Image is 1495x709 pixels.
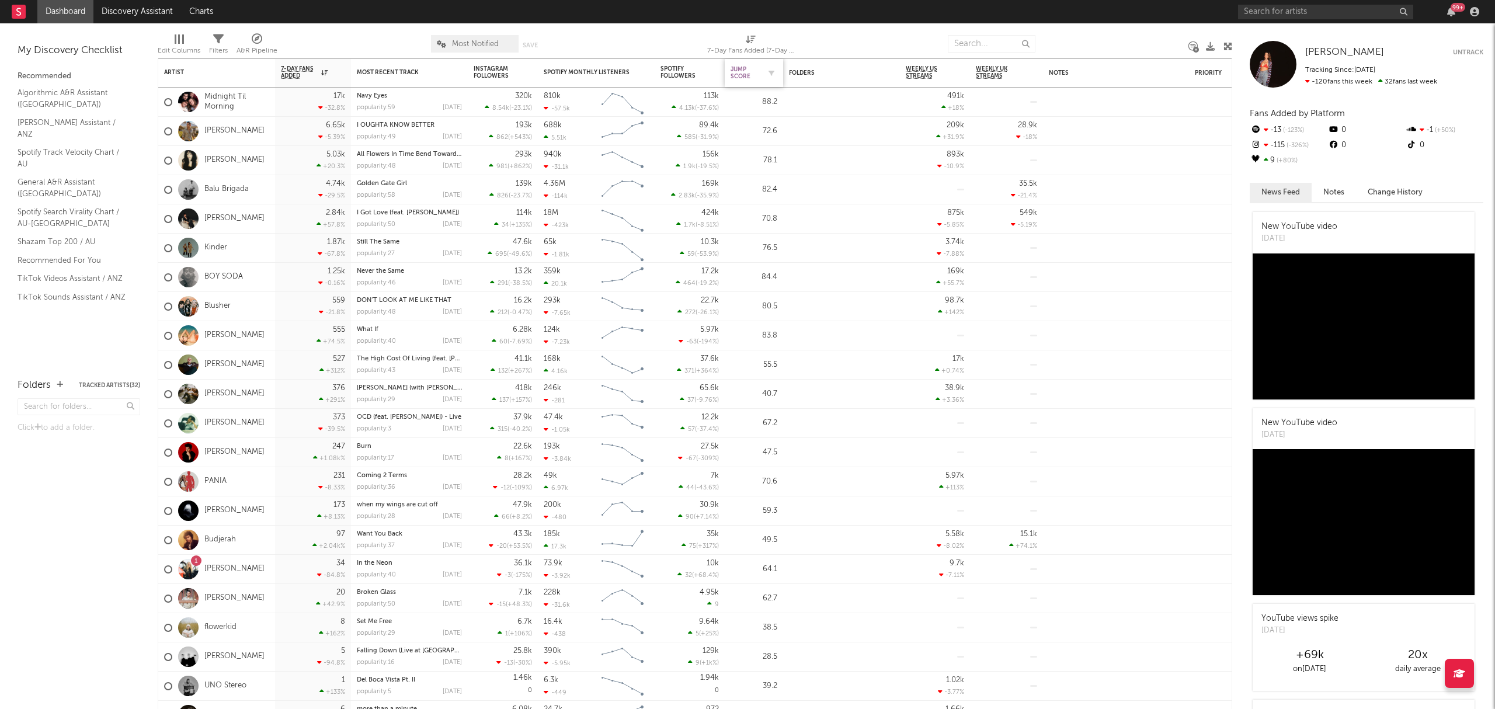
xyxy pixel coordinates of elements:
div: 940k [544,151,562,158]
div: +57.8 % [317,221,345,228]
div: 13.2k [514,267,532,275]
div: Edit Columns [158,44,200,58]
div: Artist [164,69,252,76]
div: 4.16k [544,367,568,375]
div: 17k [333,92,345,100]
span: [PERSON_NAME] [1305,47,1384,57]
a: What If [357,326,378,333]
div: 41.1k [514,355,532,363]
div: -67.8 % [318,250,345,258]
div: +74.5 % [317,338,345,345]
button: Tracked Artists(32) [79,383,140,388]
div: 359k [544,267,561,275]
span: -23.1 % [511,105,530,112]
div: ( ) [485,104,532,112]
div: 875k [947,209,964,217]
div: ( ) [680,250,719,258]
a: Blusher [204,301,231,311]
span: 7-Day Fans Added [281,65,318,79]
svg: Chart title [596,175,649,204]
div: -5.85 % [937,221,964,228]
div: 20.1k [544,280,567,287]
div: popularity: 46 [357,280,396,286]
div: -7.65k [544,309,571,317]
a: Want You Back [357,531,402,537]
div: 555 [333,326,345,333]
div: 65k [544,238,557,246]
div: 22.7k [701,297,719,304]
div: 156k [703,151,719,158]
span: +364 % [696,368,717,374]
div: Filters [209,44,228,58]
span: 59 [687,251,695,258]
div: ( ) [671,192,719,199]
span: 272 [685,310,696,316]
span: -19.2 % [697,280,717,287]
div: Golden Gate Girl [357,180,462,187]
div: 293k [515,151,532,158]
div: ( ) [490,279,532,287]
div: +20.3 % [317,162,345,170]
div: 293k [544,297,561,304]
div: +312 % [319,367,345,374]
span: -194 % [698,339,717,345]
span: -120 fans this week [1305,78,1372,85]
a: [PERSON_NAME] [204,564,265,574]
div: [DATE] [443,309,462,315]
div: [DATE] [443,192,462,199]
button: 99+ [1447,7,1455,16]
div: 0 [1327,123,1405,138]
span: Fans Added by Platform [1250,109,1345,118]
span: +267 % [510,368,530,374]
div: 84.4 [731,270,777,284]
div: ( ) [679,338,719,345]
span: 8.54k [492,105,509,112]
svg: Chart title [596,292,649,321]
div: ( ) [489,133,532,141]
span: 291 [498,280,508,287]
div: 17k [952,355,964,363]
span: 1.9k [683,164,696,170]
div: -1.81k [544,251,569,258]
span: -0.47 % [509,310,530,316]
a: I OUGHTA KNOW BETTER [357,122,434,128]
a: Spotify Search Virality Chart / AU-[GEOGRAPHIC_DATA] [18,206,128,230]
a: [PERSON_NAME] [204,506,265,516]
div: 124k [544,326,560,333]
svg: Chart title [596,380,649,409]
div: 16.2k [514,297,532,304]
span: 862 [496,134,508,141]
span: +50 % [1433,127,1455,134]
div: Click to add a folder. [18,421,140,435]
div: 7-Day Fans Added (7-Day Fans Added) [707,29,795,63]
div: +18 % [941,104,964,112]
div: Notes [1049,69,1166,77]
svg: Chart title [596,234,649,263]
div: +142 % [938,308,964,316]
span: +862 % [509,164,530,170]
div: 76.5 [731,241,777,255]
input: Search for artists [1238,5,1413,19]
div: [DATE] [443,280,462,286]
div: 559 [332,297,345,304]
div: 6.28k [513,326,532,333]
a: [PERSON_NAME] [204,214,265,224]
div: I OUGHTA KNOW BETTER [357,122,462,128]
svg: Chart title [596,321,649,350]
div: 28.9k [1018,121,1037,129]
a: Del Boca Vista Pt. II [357,677,415,683]
div: popularity: 27 [357,251,395,257]
span: 695 [495,251,507,258]
a: Balu Brigada [204,185,249,194]
a: [PERSON_NAME] (with [PERSON_NAME]) [357,385,479,391]
div: Still The Same [357,239,462,245]
a: [PERSON_NAME] [204,652,265,662]
a: PANIA [204,477,227,486]
div: 209k [947,121,964,129]
a: The High Cost Of Living (feat. [PERSON_NAME]) [357,356,502,362]
div: 70.8 [731,212,777,226]
span: -123 % [1281,127,1304,134]
a: All Flowers In Time Bend Towards The Sun [357,151,486,158]
div: 88.2 [731,95,777,109]
div: 10.3k [701,238,719,246]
